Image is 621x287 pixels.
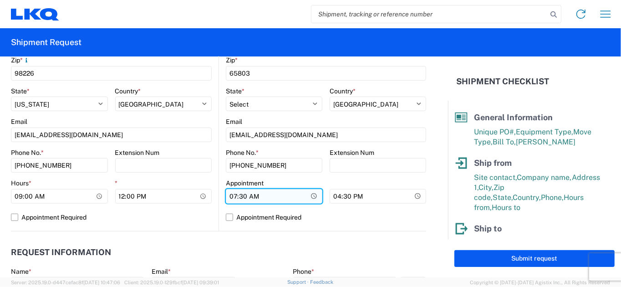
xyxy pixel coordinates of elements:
[513,193,541,202] span: Country,
[478,183,494,192] span: City,
[115,149,160,157] label: Extension Num
[456,76,549,87] h2: Shipment Checklist
[517,239,572,247] span: Company name,
[182,280,219,285] span: [DATE] 09:39:01
[311,5,547,23] input: Shipment, tracking or reference number
[516,128,573,136] span: Equipment Type,
[470,278,610,287] span: Copyright © [DATE]-[DATE] Agistix Inc., All Rights Reserved
[11,118,27,126] label: Email
[11,149,44,157] label: Phone No.
[124,280,219,285] span: Client: 2025.19.0-129fbcf
[152,267,171,276] label: Email
[474,224,502,233] span: Ship to
[287,279,310,285] a: Support
[11,210,212,225] label: Appointment Required
[226,210,426,225] label: Appointment Required
[11,87,30,95] label: State
[115,87,141,95] label: Country
[11,179,31,187] label: Hours
[310,279,333,285] a: Feedback
[454,250,615,267] button: Submit request
[226,179,264,187] label: Appointment
[474,113,553,122] span: General Information
[11,248,111,257] h2: Request Information
[330,87,356,95] label: Country
[474,239,517,247] span: Site contact,
[11,37,81,48] h2: Shipment Request
[226,118,242,126] label: Email
[330,149,374,157] label: Extension Num
[226,87,244,95] label: State
[11,267,31,276] label: Name
[516,138,575,146] span: [PERSON_NAME]
[11,280,120,285] span: Server: 2025.19.0-d447cefac8f
[541,193,564,202] span: Phone,
[492,203,520,212] span: Hours to
[83,280,120,285] span: [DATE] 10:47:06
[517,173,572,182] span: Company name,
[474,128,516,136] span: Unique PO#,
[474,158,512,168] span: Ship from
[226,149,259,157] label: Phone No.
[493,138,516,146] span: Bill To,
[493,193,513,202] span: State,
[293,267,314,276] label: Phone
[474,173,517,182] span: Site contact,
[226,56,238,64] label: Zip
[11,56,30,64] label: Zip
